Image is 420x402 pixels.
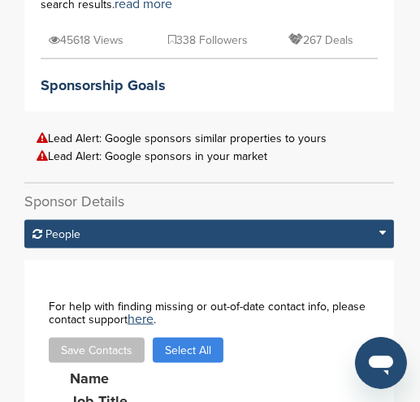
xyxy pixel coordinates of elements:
[169,30,249,50] p: 338 Followers
[37,132,382,145] div: Lead Alert: Google sponsors similar properties to yours
[41,75,378,97] h2: Sponsorship Goals
[355,337,407,389] iframe: Button to launch messaging window
[49,301,370,326] div: For help with finding missing or out-of-date contact info, please contact support .
[24,191,394,213] h2: Sponsor Details
[70,371,249,386] div: Name
[45,227,80,241] span: People
[37,150,382,162] div: Lead Alert: Google sponsors in your market
[128,311,154,327] a: here
[153,338,223,363] button: Select All
[49,30,123,50] p: 45618 Views
[49,338,145,363] button: Save Contacts
[288,30,353,50] p: 267 Deals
